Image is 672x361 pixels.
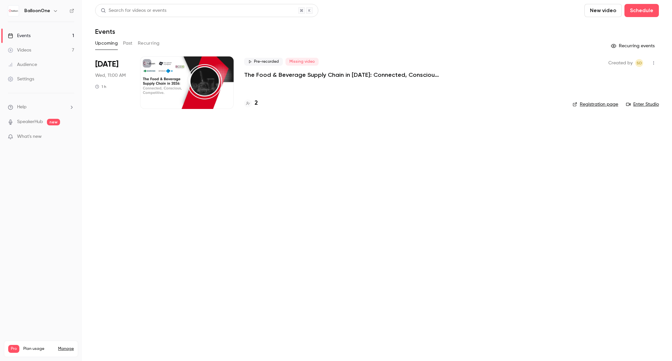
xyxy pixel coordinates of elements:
button: Upcoming [95,38,118,49]
a: Enter Studio [626,101,659,108]
h4: 2 [255,99,258,108]
span: Created by [608,59,633,67]
img: BalloonOne [8,6,19,16]
span: Pro [8,345,19,353]
span: [DATE] [95,59,118,70]
div: Settings [8,76,34,82]
span: Help [17,104,27,111]
span: SD [637,59,642,67]
span: What's new [17,133,42,140]
div: Events [8,32,31,39]
span: new [47,119,60,125]
a: 2 [244,99,258,108]
h1: Events [95,28,115,35]
button: Recurring [138,38,160,49]
div: Search for videos or events [101,7,166,14]
div: 1 h [95,84,106,89]
div: Videos [8,47,31,53]
span: Pre-recorded [244,58,283,66]
a: SpeakerHub [17,118,43,125]
span: Missing video [285,58,319,66]
span: Plan usage [23,346,54,351]
span: Wed, 11:00 AM [95,72,126,79]
li: help-dropdown-opener [8,104,74,111]
a: Registration page [573,101,618,108]
h6: BalloonOne [24,8,50,14]
div: Oct 29 Wed, 11:00 AM (Europe/London) [95,56,130,109]
div: Audience [8,61,37,68]
a: Manage [58,346,74,351]
button: Recurring events [608,41,659,51]
button: New video [584,4,622,17]
button: Schedule [624,4,659,17]
span: Sitara Duggal [635,59,643,67]
button: Past [123,38,133,49]
a: The Food & Beverage Supply Chain in [DATE]: Connected, Conscious, Competitive. [244,71,441,79]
